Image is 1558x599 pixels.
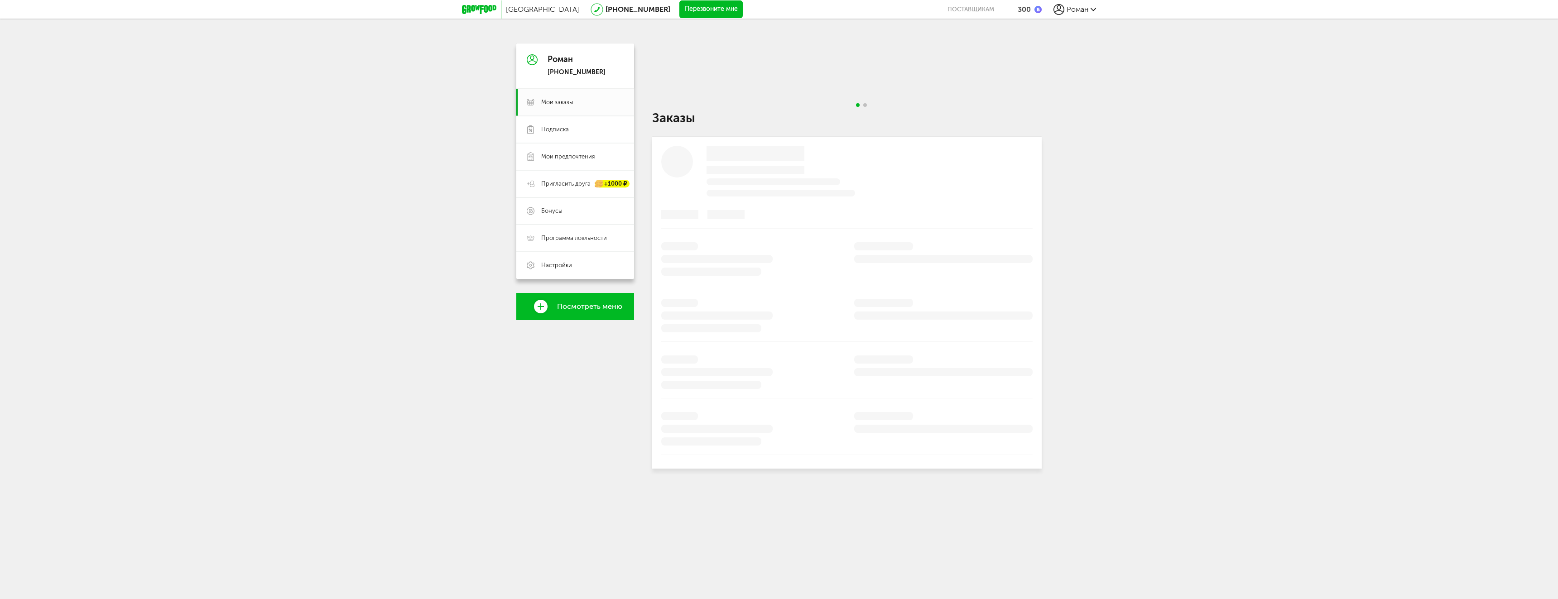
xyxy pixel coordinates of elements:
[516,89,634,116] a: Мои заказы
[595,180,630,188] div: +1000 ₽
[541,153,595,161] span: Мои предпочтения
[557,302,622,311] span: Посмотреть меню
[541,98,573,106] span: Мои заказы
[1067,5,1088,14] span: Роман
[541,180,591,188] span: Пригласить друга
[863,103,867,107] span: Go to slide 2
[548,68,606,77] div: [PHONE_NUMBER]
[548,55,606,64] div: Роман
[606,5,670,14] a: [PHONE_NUMBER]
[541,234,607,242] span: Программа лояльности
[1018,5,1031,14] div: 300
[541,125,569,134] span: Подписка
[1034,6,1042,13] img: bonus_b.cdccf46.png
[516,116,634,143] a: Подписка
[541,261,572,269] span: Настройки
[506,5,579,14] span: [GEOGRAPHIC_DATA]
[516,197,634,225] a: Бонусы
[856,103,860,107] span: Go to slide 1
[679,0,743,19] button: Перезвоните мне
[652,112,1042,124] h1: Заказы
[516,225,634,252] a: Программа лояльности
[516,143,634,170] a: Мои предпочтения
[541,207,563,215] span: Бонусы
[516,252,634,279] a: Настройки
[516,170,634,197] a: Пригласить друга +1000 ₽
[516,293,634,320] a: Посмотреть меню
